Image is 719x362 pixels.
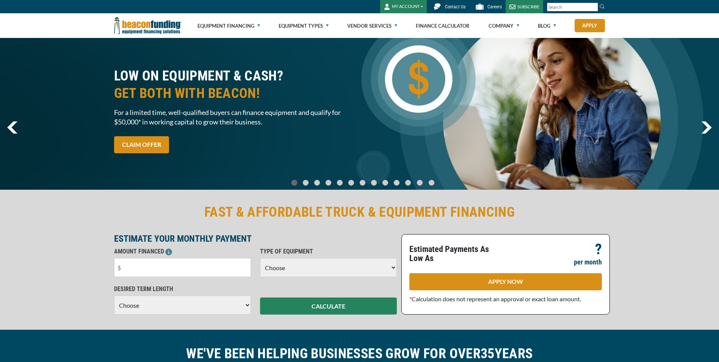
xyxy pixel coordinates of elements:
[114,285,251,294] p: DESIRED TERM LENGTH
[392,179,401,186] a: Go To Slide 9
[114,13,182,38] img: Beacon Funding Corporation logo
[575,19,605,32] a: Apply
[427,179,436,186] a: Go To Slide 12
[595,245,602,254] p: ?
[346,179,356,186] a: Go To Slide 5
[409,245,501,263] p: Estimated Payments As Low As
[260,247,397,256] p: TYPE OF EQUIPMENT
[599,3,605,9] img: Search
[290,179,299,186] a: Go To Slide 0
[347,14,397,38] a: Vendor Services
[197,14,260,38] a: Equipment Financing
[415,179,425,186] a: Go To Slide 11
[114,258,251,277] input: $
[114,234,397,243] p: ESTIMATE YOUR MONTHLY PAYMENT
[369,179,378,186] a: Go To Slide 7
[381,179,390,186] a: Go To Slide 8
[403,179,413,186] a: Go To Slide 10
[574,258,602,267] p: per month
[114,247,251,256] p: AMOUNT FINANCED
[324,179,333,186] a: Go To Slide 3
[547,3,598,11] input: Search
[358,179,367,186] a: Go To Slide 6
[335,179,344,186] a: Go To Slide 4
[409,273,602,290] a: APPLY NOW
[590,4,596,10] a: Clear search text
[114,203,605,221] h2: FAST & AFFORDABLE TRUCK & EQUIPMENT FINANCING
[114,67,355,102] h2: LOW ON EQUIPMENT & CASH?
[114,108,355,127] span: For a limited time, well-qualified buyers can finance equipment and qualify for $50,000* in worki...
[445,4,465,9] span: Contact Us
[481,346,495,362] span: 35
[260,297,397,315] button: CALCULATE
[7,121,17,134] a: previous
[279,14,329,38] a: Equipment Types
[409,295,581,302] span: *Calculation does not represent an approval or exact loan amount.
[489,14,519,38] a: Company
[114,85,355,102] span: GET BOTH WITH BEACON!
[301,179,310,186] a: Go To Slide 1
[701,121,712,134] img: Right Navigator
[538,14,556,38] a: Blog
[312,179,321,186] a: Go To Slide 2
[487,4,502,9] span: Careers
[114,136,169,153] a: CLAIM OFFER
[416,14,470,38] a: Finance Calculator
[701,121,712,134] a: next
[7,121,17,134] img: Left Navigator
